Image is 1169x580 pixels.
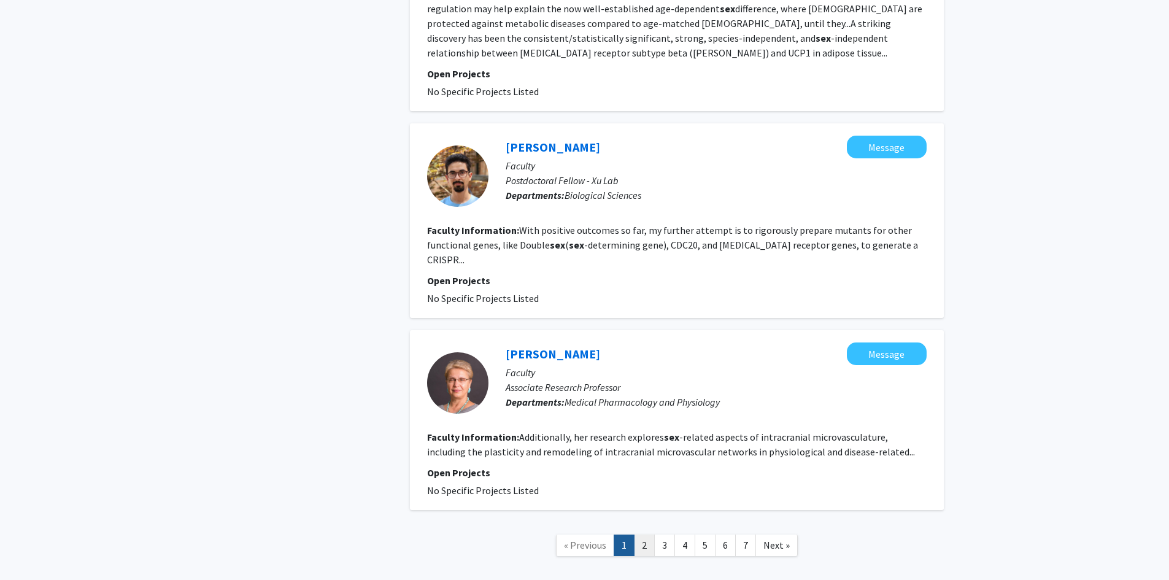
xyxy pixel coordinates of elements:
b: Faculty Information: [427,224,519,236]
span: Biological Sciences [565,189,641,201]
button: Message Olga Glinskii [847,342,927,365]
a: 3 [654,535,675,556]
a: [PERSON_NAME] [506,139,600,155]
span: Medical Pharmacology and Physiology [565,396,720,408]
a: 2 [634,535,655,556]
span: Next » [763,539,790,551]
p: Faculty [506,365,927,380]
span: No Specific Projects Listed [427,85,539,98]
fg-read-more: Additionally, her research explores -related aspects of intracranial microvasculature, including ... [427,431,915,458]
b: sex [550,239,565,251]
b: sex [569,239,584,251]
span: No Specific Projects Listed [427,292,539,304]
span: No Specific Projects Listed [427,484,539,497]
p: Associate Research Professor [506,380,927,395]
iframe: Chat [9,525,52,571]
p: Open Projects [427,273,927,288]
a: 6 [715,535,736,556]
b: Departments: [506,189,565,201]
nav: Page navigation [410,522,944,572]
a: [PERSON_NAME] [506,346,600,362]
p: Postdoctoral Fellow - Xu Lab [506,173,927,188]
p: Open Projects [427,465,927,480]
b: Faculty Information: [427,431,519,443]
b: Departments: [506,396,565,408]
a: 7 [735,535,756,556]
p: Open Projects [427,66,927,81]
a: 4 [674,535,695,556]
b: sex [664,431,679,443]
b: sex [816,32,831,44]
a: 1 [614,535,635,556]
a: 5 [695,535,716,556]
a: Next [755,535,798,556]
b: sex [720,2,735,15]
button: Message Swatantra Neupane [847,136,927,158]
a: Previous Page [556,535,614,556]
fg-read-more: With positive outcomes so far, my further attempt is to rigorously prepare mutants for other func... [427,224,918,266]
span: « Previous [564,539,606,551]
p: Faculty [506,158,927,173]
